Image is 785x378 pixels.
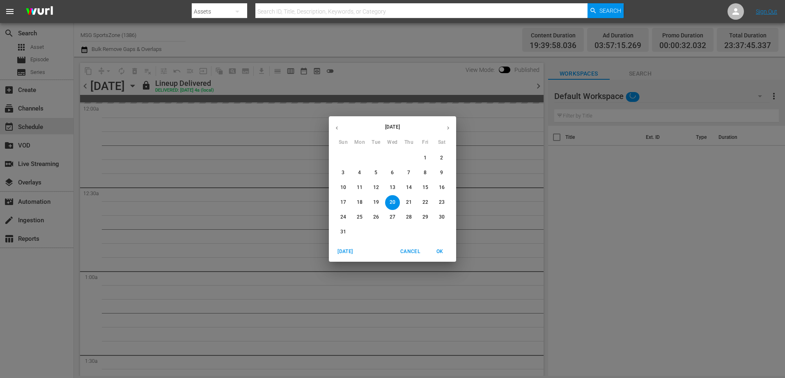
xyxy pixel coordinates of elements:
p: 4 [358,169,361,176]
button: 8 [418,166,433,180]
a: Sign Out [756,8,777,15]
span: Wed [385,138,400,147]
span: Search [599,3,621,18]
span: Sat [434,138,449,147]
span: OK [430,247,450,256]
button: 24 [336,210,351,225]
span: Mon [352,138,367,147]
p: 26 [373,214,379,221]
button: 31 [336,225,351,240]
p: 9 [440,169,443,176]
button: 5 [369,166,383,180]
button: 2 [434,151,449,166]
button: 13 [385,180,400,195]
p: 30 [439,214,445,221]
button: 20 [385,195,400,210]
p: 23 [439,199,445,206]
button: 25 [352,210,367,225]
img: ans4CAIJ8jUAAAAAAAAAAAAAAAAAAAAAAAAgQb4GAAAAAAAAAAAAAAAAAAAAAAAAJMjXAAAAAAAAAAAAAAAAAAAAAAAAgAT5G... [20,2,59,21]
p: 10 [340,184,346,191]
p: 17 [340,199,346,206]
p: 24 [340,214,346,221]
button: [DATE] [332,245,358,258]
button: 11 [352,180,367,195]
p: 27 [390,214,395,221]
p: 13 [390,184,395,191]
button: 17 [336,195,351,210]
p: [DATE] [345,123,440,131]
p: 28 [406,214,412,221]
button: 14 [402,180,416,195]
p: 15 [422,184,428,191]
span: [DATE] [335,247,355,256]
p: 1 [424,154,427,161]
button: OK [427,245,453,258]
p: 11 [357,184,363,191]
span: Sun [336,138,351,147]
button: 6 [385,166,400,180]
p: 21 [406,199,412,206]
span: Cancel [400,247,420,256]
p: 20 [390,199,395,206]
button: 16 [434,180,449,195]
p: 5 [374,169,377,176]
button: 15 [418,180,433,195]
p: 31 [340,228,346,235]
button: 4 [352,166,367,180]
button: 23 [434,195,449,210]
p: 8 [424,169,427,176]
button: 27 [385,210,400,225]
button: 1 [418,151,433,166]
button: 10 [336,180,351,195]
p: 2 [440,154,443,161]
button: 12 [369,180,383,195]
button: Cancel [397,245,423,258]
button: 9 [434,166,449,180]
button: 29 [418,210,433,225]
button: 18 [352,195,367,210]
p: 19 [373,199,379,206]
span: menu [5,7,15,16]
button: 19 [369,195,383,210]
p: 22 [422,199,428,206]
p: 25 [357,214,363,221]
button: 7 [402,166,416,180]
button: 3 [336,166,351,180]
p: 14 [406,184,412,191]
button: 21 [402,195,416,210]
p: 29 [422,214,428,221]
button: 26 [369,210,383,225]
p: 6 [391,169,394,176]
span: Tue [369,138,383,147]
p: 18 [357,199,363,206]
p: 16 [439,184,445,191]
span: Fri [418,138,433,147]
span: Thu [402,138,416,147]
p: 7 [407,169,410,176]
button: 28 [402,210,416,225]
button: 30 [434,210,449,225]
p: 12 [373,184,379,191]
p: 3 [342,169,344,176]
button: 22 [418,195,433,210]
